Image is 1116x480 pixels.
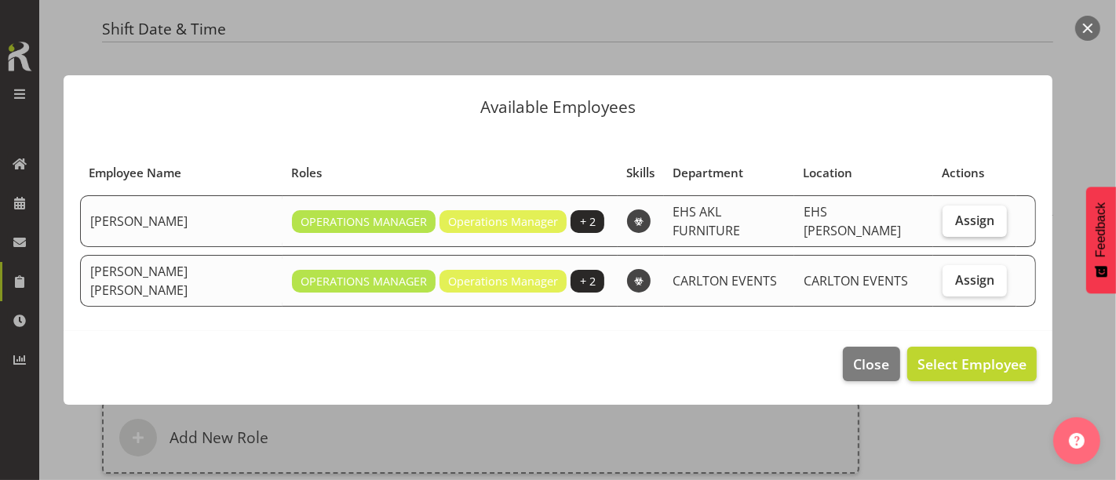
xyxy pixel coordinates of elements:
[89,164,181,182] span: Employee Name
[301,213,427,231] span: OPERATIONS MANAGER
[854,354,890,374] span: Close
[804,203,901,239] span: EHS [PERSON_NAME]
[673,203,741,239] span: EHS AKL FURNITURE
[1069,433,1085,449] img: help-xxl-2.png
[80,195,283,247] td: [PERSON_NAME]
[301,273,427,290] span: OPERATIONS MANAGER
[907,347,1037,381] button: Select Employee
[942,164,984,182] span: Actions
[843,347,899,381] button: Close
[1086,187,1116,293] button: Feedback - Show survey
[580,273,596,290] span: + 2
[804,272,908,289] span: CARLTON EVENTS
[79,99,1037,115] p: Available Employees
[1094,202,1108,257] span: Feedback
[917,355,1027,373] span: Select Employee
[955,213,994,228] span: Assign
[291,164,322,182] span: Roles
[626,164,655,182] span: Skills
[448,273,558,290] span: Operations Manager
[803,164,852,182] span: Location
[673,272,778,289] span: CARLTON EVENTS
[673,164,743,182] span: Department
[448,213,558,231] span: Operations Manager
[580,213,596,231] span: + 2
[80,255,283,307] td: [PERSON_NAME] [PERSON_NAME]
[955,272,994,288] span: Assign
